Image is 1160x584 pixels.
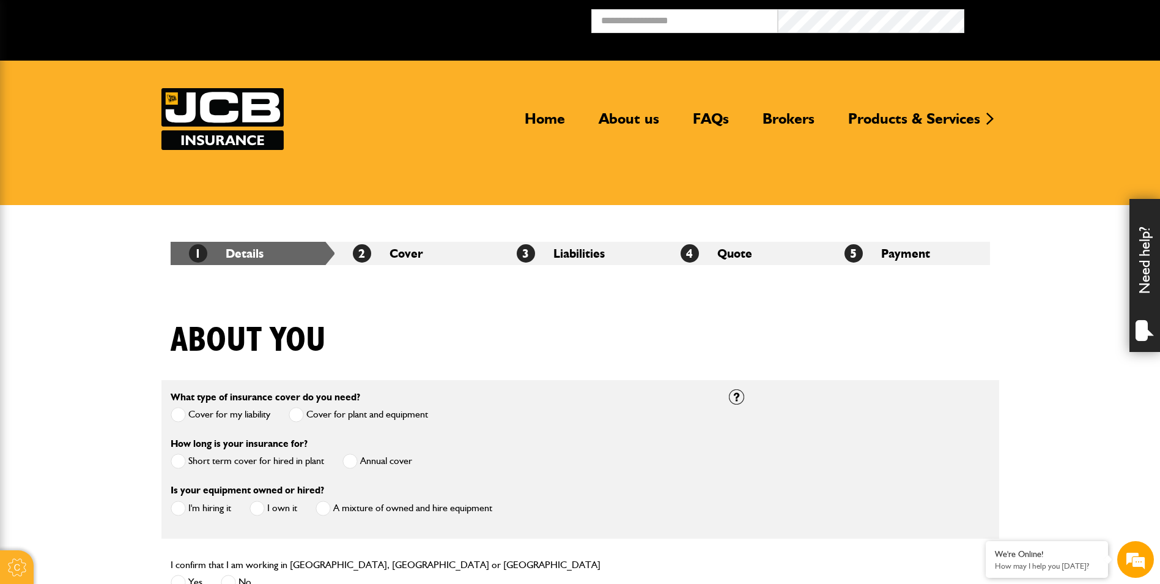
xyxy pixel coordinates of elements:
li: Quote [662,242,826,265]
span: 4 [681,244,699,263]
span: 2 [353,244,371,263]
span: 3 [517,244,535,263]
a: Brokers [753,110,824,138]
label: Cover for my liability [171,407,270,422]
span: 1 [189,244,207,263]
div: We're Online! [995,549,1099,560]
li: Payment [826,242,990,265]
label: Short term cover for hired in plant [171,454,324,469]
a: FAQs [684,110,738,138]
label: What type of insurance cover do you need? [171,392,360,402]
label: How long is your insurance for? [171,439,308,449]
span: 5 [844,244,863,263]
a: Home [515,110,574,138]
label: Cover for plant and equipment [289,407,428,422]
label: A mixture of owned and hire equipment [316,501,492,516]
label: I confirm that I am working in [GEOGRAPHIC_DATA], [GEOGRAPHIC_DATA] or [GEOGRAPHIC_DATA] [171,560,600,570]
label: I'm hiring it [171,501,231,516]
a: JCB Insurance Services [161,88,284,150]
div: Need help? [1129,199,1160,352]
li: Cover [334,242,498,265]
p: How may I help you today? [995,561,1099,571]
a: About us [589,110,668,138]
a: Products & Services [839,110,989,138]
label: I own it [249,501,297,516]
label: Is your equipment owned or hired? [171,485,324,495]
h1: About you [171,320,326,361]
li: Details [171,242,334,265]
li: Liabilities [498,242,662,265]
label: Annual cover [342,454,412,469]
button: Broker Login [964,9,1151,28]
img: JCB Insurance Services logo [161,88,284,150]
